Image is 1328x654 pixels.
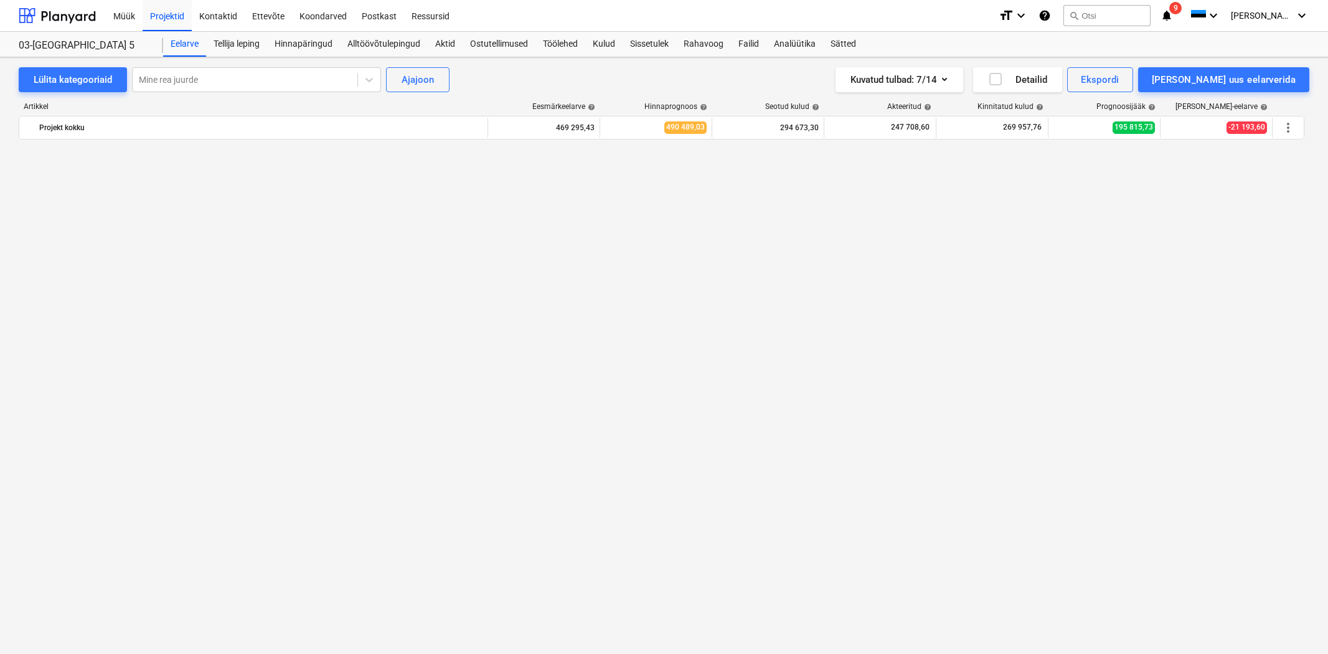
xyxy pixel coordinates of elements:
span: 9 [1169,2,1182,14]
span: search [1069,11,1079,21]
a: Sissetulek [623,32,676,57]
a: Ostutellimused [463,32,535,57]
i: Abikeskus [1038,8,1051,23]
span: help [1146,103,1156,111]
button: Kuvatud tulbad:7/14 [836,67,963,92]
a: Alltöövõtulepingud [340,32,428,57]
div: 03-[GEOGRAPHIC_DATA] 5 [19,39,148,52]
button: [PERSON_NAME] uus eelarverida [1138,67,1309,92]
span: help [585,103,595,111]
div: 469 295,43 [493,118,595,138]
span: 490 489,03 [664,121,707,133]
a: Aktid [428,32,463,57]
div: Hinnaprognoos [644,102,707,111]
a: Töölehed [535,32,585,57]
i: format_size [999,8,1014,23]
div: Seotud kulud [765,102,819,111]
div: Detailid [988,72,1047,88]
span: [PERSON_NAME][GEOGRAPHIC_DATA] [1231,11,1293,21]
div: Ekspordi [1081,72,1119,88]
div: Prognoosijääk [1096,102,1156,111]
a: Hinnapäringud [267,32,340,57]
div: [PERSON_NAME] uus eelarverida [1152,72,1296,88]
button: Ajajoon [386,67,450,92]
span: help [809,103,819,111]
a: Eelarve [163,32,206,57]
a: Failid [731,32,766,57]
button: Lülita kategooriaid [19,67,127,92]
div: Artikkel [19,102,489,111]
div: Kuvatud tulbad : 7/14 [850,72,948,88]
span: 195 815,73 [1113,121,1155,133]
div: Projekt kokku [39,118,483,138]
div: Ajajoon [402,72,434,88]
i: keyboard_arrow_down [1206,8,1221,23]
div: Kinnitatud kulud [977,102,1043,111]
i: keyboard_arrow_down [1014,8,1029,23]
button: Ekspordi [1067,67,1133,92]
span: Rohkem tegevusi [1281,120,1296,135]
span: -21 193,60 [1227,121,1267,133]
i: keyboard_arrow_down [1294,8,1309,23]
span: help [1034,103,1043,111]
a: Rahavoog [676,32,731,57]
button: Otsi [1063,5,1151,26]
i: notifications [1161,8,1173,23]
span: help [921,103,931,111]
span: 269 957,76 [1002,122,1043,133]
div: 294 673,30 [717,118,819,138]
div: [PERSON_NAME]-eelarve [1175,102,1268,111]
a: Sätted [823,32,864,57]
span: help [1258,103,1268,111]
div: Lülita kategooriaid [34,72,112,88]
span: help [697,103,707,111]
iframe: Chat Widget [1266,594,1328,654]
a: Kulud [585,32,623,57]
a: Tellija leping [206,32,267,57]
button: Detailid [973,67,1062,92]
div: Eesmärkeelarve [532,102,595,111]
span: 247 708,60 [890,122,931,133]
div: Akteeritud [887,102,931,111]
a: Analüütika [766,32,823,57]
